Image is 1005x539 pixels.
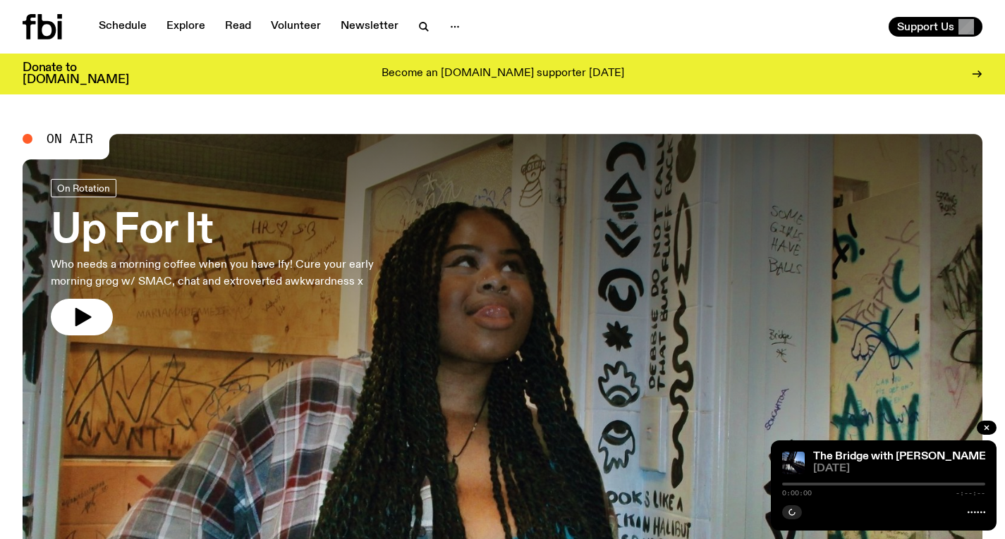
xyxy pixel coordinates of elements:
[51,179,116,197] a: On Rotation
[158,17,214,37] a: Explore
[51,211,412,251] h3: Up For It
[23,62,129,86] h3: Donate to [DOMAIN_NAME]
[51,256,412,290] p: Who needs a morning coffee when you have Ify! Cure your early morning grog w/ SMAC, chat and extr...
[57,182,110,193] span: On Rotation
[217,17,260,37] a: Read
[262,17,329,37] a: Volunteer
[90,17,155,37] a: Schedule
[782,490,812,497] span: 0:00:00
[51,179,412,335] a: Up For ItWho needs a morning coffee when you have Ify! Cure your early morning grog w/ SMAC, chat...
[813,464,985,474] span: [DATE]
[889,17,982,37] button: Support Us
[782,452,805,474] img: People climb Sydney's Harbour Bridge
[332,17,407,37] a: Newsletter
[47,132,93,145] span: On Air
[897,20,954,33] span: Support Us
[382,68,624,80] p: Become an [DOMAIN_NAME] supporter [DATE]
[956,490,985,497] span: -:--:--
[813,451,989,462] a: The Bridge with [PERSON_NAME]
